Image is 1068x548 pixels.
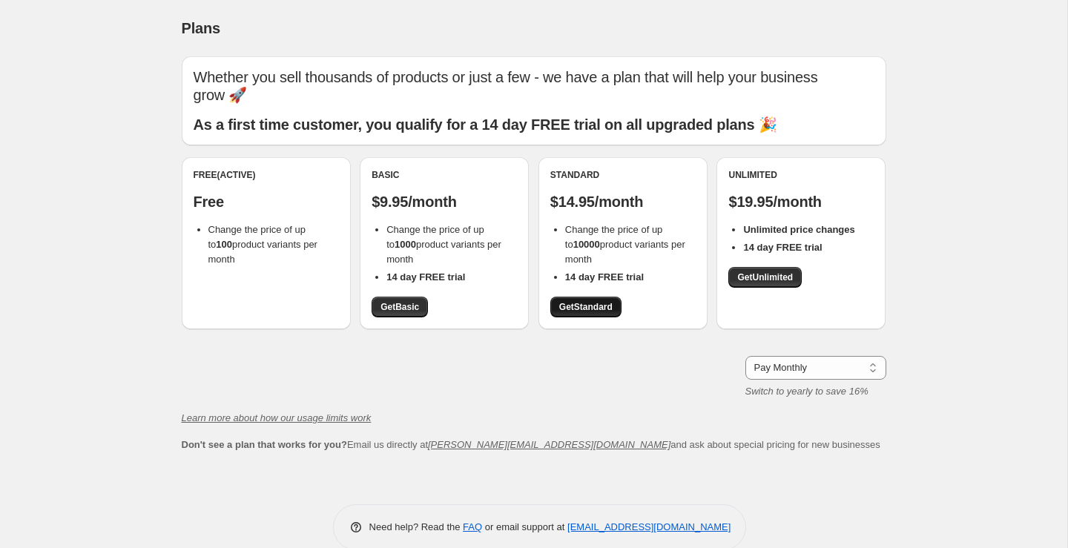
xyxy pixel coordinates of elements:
span: or email support at [482,521,567,532]
div: Basic [372,169,517,181]
a: GetStandard [550,297,622,317]
span: Change the price of up to product variants per month [208,224,317,265]
p: $9.95/month [372,193,517,211]
b: 14 day FREE trial [743,242,822,253]
div: Unlimited [728,169,874,181]
span: Get Standard [559,301,613,313]
span: Need help? Read the [369,521,464,532]
span: Plans [182,20,220,36]
div: Free (Active) [194,169,339,181]
i: Switch to yearly to save 16% [745,386,868,397]
p: Whether you sell thousands of products or just a few - we have a plan that will help your busines... [194,68,874,104]
a: [EMAIL_ADDRESS][DOMAIN_NAME] [567,521,731,532]
a: Learn more about how our usage limits work [182,412,372,423]
a: FAQ [463,521,482,532]
b: 1000 [395,239,416,250]
span: Email us directly at and ask about special pricing for new businesses [182,439,880,450]
a: GetBasic [372,297,428,317]
a: [PERSON_NAME][EMAIL_ADDRESS][DOMAIN_NAME] [428,439,670,450]
span: Get Unlimited [737,271,793,283]
p: $14.95/month [550,193,696,211]
p: $19.95/month [728,193,874,211]
a: GetUnlimited [728,267,802,288]
b: Don't see a plan that works for you? [182,439,347,450]
b: 100 [216,239,232,250]
b: 14 day FREE trial [386,271,465,283]
b: As a first time customer, you qualify for a 14 day FREE trial on all upgraded plans 🎉 [194,116,777,133]
span: Get Basic [380,301,419,313]
span: Change the price of up to product variants per month [386,224,501,265]
b: 14 day FREE trial [565,271,644,283]
div: Standard [550,169,696,181]
span: Change the price of up to product variants per month [565,224,685,265]
b: 10000 [573,239,600,250]
p: Free [194,193,339,211]
b: Unlimited price changes [743,224,854,235]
